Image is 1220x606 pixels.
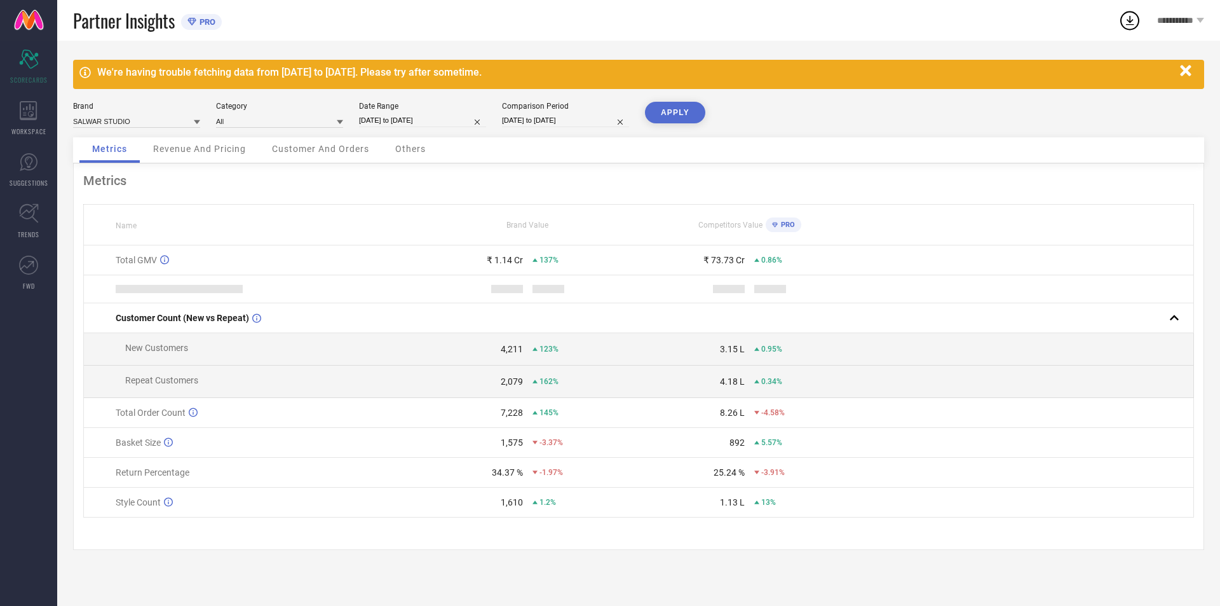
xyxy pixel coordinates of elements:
[11,127,46,136] span: WORKSPACE
[18,230,39,239] span: TRENDS
[501,437,523,448] div: 1,575
[10,178,48,188] span: SUGGESTIONS
[116,467,189,478] span: Return Percentage
[698,221,762,230] span: Competitors Value
[501,344,523,354] div: 4,211
[502,102,629,111] div: Comparison Period
[116,408,186,418] span: Total Order Count
[761,377,782,386] span: 0.34%
[720,376,745,387] div: 4.18 L
[97,66,1174,78] div: We're having trouble fetching data from [DATE] to [DATE]. Please try after sometime.
[196,17,215,27] span: PRO
[506,221,548,230] span: Brand Value
[272,144,369,154] span: Customer And Orders
[761,345,782,354] span: 0.95%
[703,255,745,265] div: ₹ 73.73 Cr
[539,345,559,354] span: 123%
[501,408,523,418] div: 7,228
[539,408,559,417] span: 145%
[125,343,188,353] span: New Customers
[778,221,795,229] span: PRO
[216,102,343,111] div: Category
[395,144,426,154] span: Others
[539,438,563,447] span: -3.37%
[502,114,629,127] input: Select comparison period
[1118,9,1141,32] div: Open download list
[539,377,559,386] span: 162%
[116,255,157,265] span: Total GMV
[720,344,745,354] div: 3.15 L
[92,144,127,154] span: Metrics
[720,408,745,418] div: 8.26 L
[729,437,745,448] div: 892
[125,375,198,385] span: Repeat Customers
[761,408,785,417] span: -4.58%
[492,467,523,478] div: 34.37 %
[116,313,249,323] span: Customer Count (New vs Repeat)
[73,8,175,34] span: Partner Insights
[539,256,559,265] span: 137%
[10,75,48,85] span: SCORECARDS
[501,376,523,387] div: 2,079
[761,468,785,477] span: -3.91%
[359,102,486,111] div: Date Range
[720,497,745,507] div: 1.13 L
[761,256,782,265] span: 0.86%
[539,498,556,507] span: 1.2%
[761,498,776,507] span: 13%
[73,102,200,111] div: Brand
[153,144,246,154] span: Revenue And Pricing
[714,467,745,478] div: 25.24 %
[23,281,35,291] span: FWD
[116,221,137,230] span: Name
[645,102,705,123] button: APPLY
[501,497,523,507] div: 1,610
[539,468,563,477] span: -1.97%
[487,255,523,265] div: ₹ 1.14 Cr
[116,497,161,507] span: Style Count
[359,114,486,127] input: Select date range
[116,437,161,448] span: Basket Size
[761,438,782,447] span: 5.57%
[83,173,1194,188] div: Metrics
